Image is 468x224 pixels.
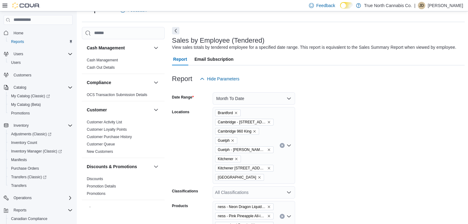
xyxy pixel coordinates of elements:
[11,122,31,129] button: Inventory
[87,184,116,188] a: Promotion Details
[197,73,242,85] button: Hide Parameters
[1,121,75,130] button: Inventory
[87,149,113,154] span: New Customers
[218,213,266,219] span: ness - Pink Pineapple All-in-one Liquid Diamond Vape - Hybrid - 1g
[215,128,259,135] span: Cambridge 960 King
[11,194,73,202] span: Operations
[6,156,75,164] button: Manifests
[9,182,29,189] a: Transfers
[234,111,238,115] button: Remove Brantford from selection in this group
[11,166,39,171] span: Purchase Orders
[267,166,271,170] button: Remove Kitchener 1 Queen St from selection in this group
[172,37,265,44] h3: Sales by Employee (Tendered)
[87,107,107,113] h3: Customer
[87,45,151,51] button: Cash Management
[87,127,127,132] span: Customer Loyalty Points
[6,173,75,181] a: Transfers (Classic)
[253,129,256,133] button: Remove Cambridge 960 King from selection in this group
[286,143,291,148] button: Open list of options
[87,65,115,70] span: Cash Out Details
[218,128,251,134] span: Cambridge 960 King
[9,130,54,138] a: Adjustments (Classic)
[11,102,41,107] span: My Catalog (Beta)
[194,53,234,65] span: Email Subscription
[215,174,264,181] span: Mississauga
[215,203,274,210] span: ness - Neon Dragon Liquid Diamonds AIO Vape - Hybrid - 1g
[258,176,261,179] button: Remove Mississauga from selection in this group
[87,206,151,212] button: Finance
[207,76,239,82] span: Hide Parameters
[87,92,147,97] span: OCS Transaction Submission Details
[6,181,75,190] button: Transfers
[11,60,21,65] span: Users
[9,92,73,100] span: My Catalog (Classic)
[11,94,50,98] span: My Catalog (Classic)
[419,2,424,9] span: JD
[11,122,73,129] span: Inventory
[82,118,165,158] div: Customer
[14,73,31,78] span: Customers
[172,203,188,208] label: Products
[152,106,160,114] button: Customer
[87,164,151,170] button: Discounts & Promotions
[6,109,75,118] button: Promotions
[215,156,241,162] span: Kitchener
[12,2,40,9] img: Cova
[340,2,353,9] input: Dark Mode
[267,148,271,152] button: Remove Guelph - Gordon Gate from selection in this group
[218,156,234,162] span: Kitchener
[6,147,75,156] a: Inventory Manager (Classic)
[87,79,111,86] h3: Compliance
[14,52,23,56] span: Users
[9,130,73,138] span: Adjustments (Classic)
[87,58,118,63] span: Cash Management
[218,147,266,153] span: Guelph - [PERSON_NAME] Gate
[11,140,37,145] span: Inventory Count
[280,214,285,219] button: Clear input
[87,206,103,212] h3: Finance
[9,156,73,164] span: Manifests
[9,139,73,146] span: Inventory Count
[87,58,118,62] a: Cash Management
[14,195,32,200] span: Operations
[152,205,160,212] button: Finance
[9,215,73,222] span: Canadian Compliance
[11,157,27,162] span: Manifests
[87,45,125,51] h3: Cash Management
[234,157,238,161] button: Remove Kitchener from selection in this group
[364,2,412,9] p: True North Cannabis Co.
[172,27,179,34] button: Next
[11,50,26,58] button: Users
[9,173,73,181] span: Transfers (Classic)
[9,165,73,172] span: Purchase Orders
[172,44,456,51] div: View sales totals by tendered employee for a specified date range. This report is equivalent to t...
[213,92,295,105] button: Month To Date
[231,139,234,142] button: Remove Guelph from selection in this group
[286,214,291,219] button: Open list of options
[87,120,122,124] a: Customer Activity List
[14,85,26,90] span: Catalog
[6,164,75,173] button: Purchase Orders
[172,95,194,100] label: Date Range
[11,207,73,214] span: Reports
[6,58,75,67] button: Users
[9,156,29,164] a: Manifests
[218,204,266,210] span: ness - Neon Dragon Liquid Diamonds AIO Vape - Hybrid - 1g
[1,83,75,92] button: Catalog
[215,146,274,153] span: Guelph - Gordon Gate
[215,110,241,116] span: Brantford
[9,148,73,155] span: Inventory Manager (Classic)
[218,137,230,144] span: Guelph
[215,213,274,219] span: ness - Pink Pineapple All-in-one Liquid Diamond Vape - Hybrid - 1g
[267,214,271,218] button: Remove ness - Pink Pineapple All-in-one Liquid Diamond Vape - Hybrid - 1g from selection in this ...
[6,100,75,109] button: My Catalog (Beta)
[6,214,75,223] button: Canadian Compliance
[172,75,192,83] h3: Report
[9,139,40,146] a: Inventory Count
[1,71,75,79] button: Customers
[9,173,49,181] a: Transfers (Classic)
[9,110,32,117] a: Promotions
[11,207,29,214] button: Reports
